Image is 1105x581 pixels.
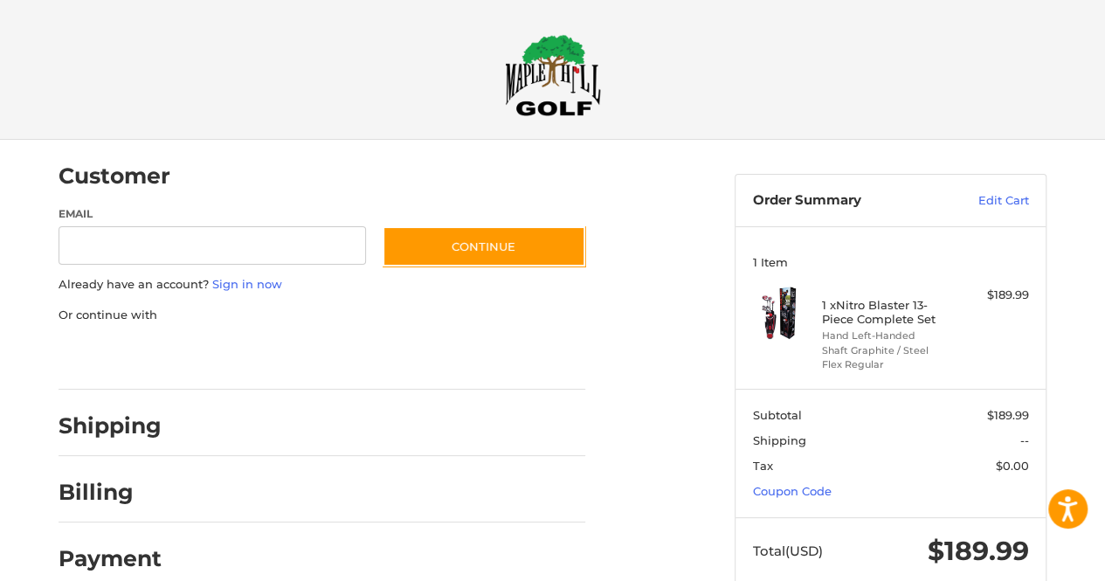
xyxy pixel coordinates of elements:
span: Tax [753,459,773,473]
li: Shaft Graphite / Steel [822,343,956,358]
span: Total (USD) [753,543,823,559]
p: Already have an account? [59,276,585,294]
iframe: PayPal-venmo [349,341,480,372]
h2: Payment [59,545,162,572]
label: Email [59,206,366,222]
a: Sign in now [212,277,282,291]
li: Hand Left-Handed [822,329,956,343]
a: Coupon Code [753,484,832,498]
h2: Billing [59,479,161,506]
h3: 1 Item [753,255,1029,269]
li: Flex Regular [822,357,956,372]
iframe: Google Customer Reviews [961,534,1105,581]
button: Continue [383,226,585,266]
iframe: PayPal-paypal [53,341,184,372]
span: Subtotal [753,408,802,422]
h2: Customer [59,163,170,190]
span: $0.00 [996,459,1029,473]
a: Edit Cart [941,192,1029,210]
span: $189.99 [987,408,1029,422]
span: Shipping [753,433,806,447]
iframe: PayPal-paylater [201,341,332,372]
div: $189.99 [960,287,1029,304]
img: Maple Hill Golf [505,34,601,116]
h4: 1 x Nitro Blaster 13-Piece Complete Set [822,298,956,327]
p: Or continue with [59,307,585,324]
span: -- [1020,433,1029,447]
h3: Order Summary [753,192,941,210]
h2: Shipping [59,412,162,439]
span: $189.99 [928,535,1029,567]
